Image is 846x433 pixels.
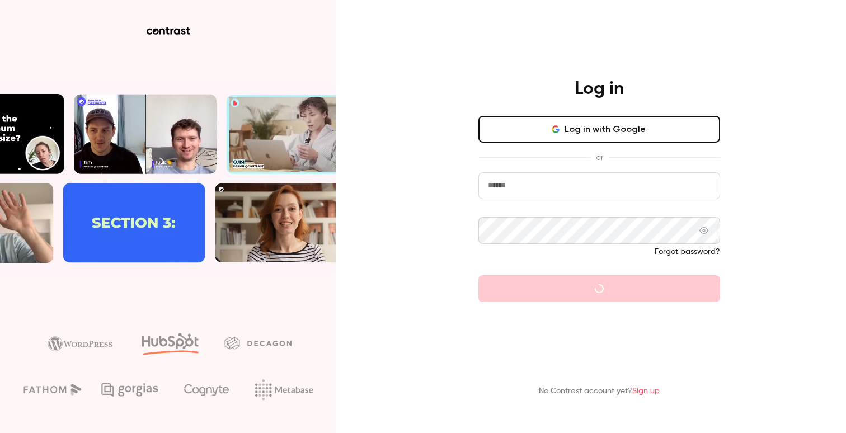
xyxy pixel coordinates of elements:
[632,387,660,395] a: Sign up
[575,78,624,100] h4: Log in
[478,116,720,143] button: Log in with Google
[655,248,720,256] a: Forgot password?
[539,385,660,397] p: No Contrast account yet?
[224,337,292,349] img: decagon
[590,152,609,163] span: or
